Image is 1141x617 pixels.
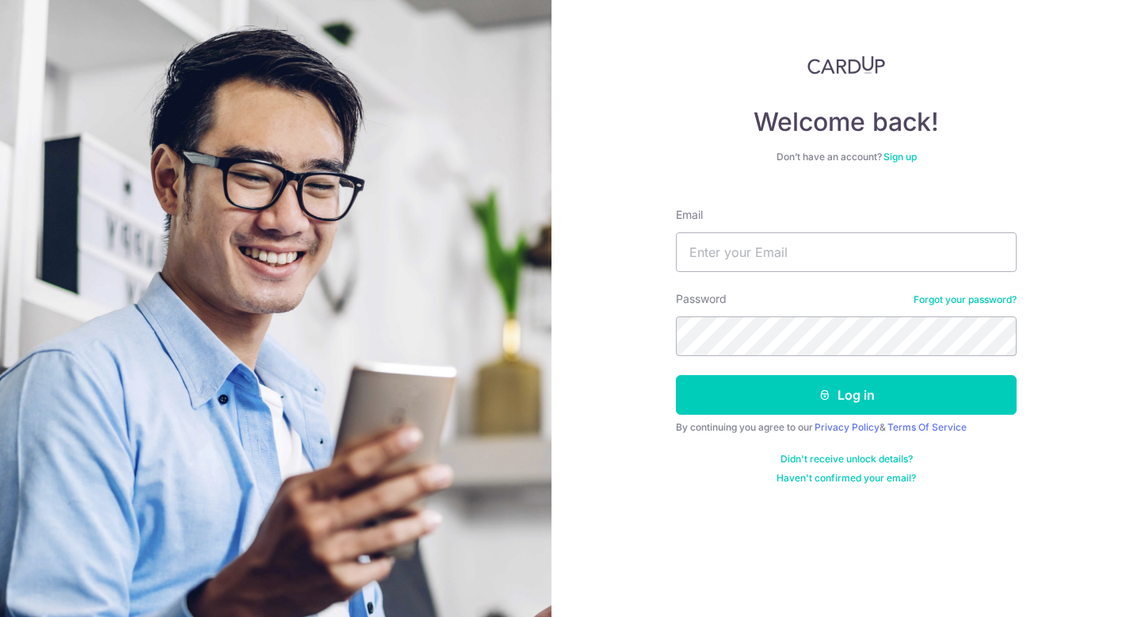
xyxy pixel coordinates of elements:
[777,472,916,485] a: Haven't confirmed your email?
[676,207,703,223] label: Email
[676,151,1017,163] div: Don’t have an account?
[887,421,967,433] a: Terms Of Service
[676,291,727,307] label: Password
[676,232,1017,272] input: Enter your Email
[815,421,880,433] a: Privacy Policy
[914,293,1017,306] a: Forgot your password?
[780,453,913,466] a: Didn't receive unlock details?
[676,375,1017,415] button: Log in
[676,421,1017,434] div: By continuing you agree to our &
[883,151,917,163] a: Sign up
[807,56,885,75] img: CardUp Logo
[676,106,1017,138] h4: Welcome back!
